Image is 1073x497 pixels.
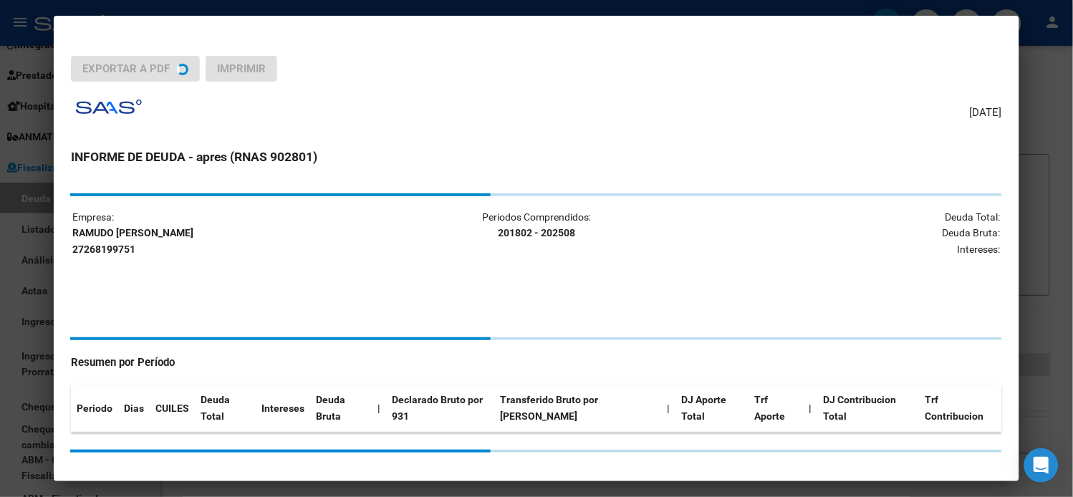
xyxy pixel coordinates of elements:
[382,209,691,242] p: Periodos Comprendidos:
[72,227,193,255] strong: RAMUDO [PERSON_NAME] 27268199751
[256,385,310,432] th: Intereses
[498,227,575,238] strong: 201802 - 202508
[920,385,1002,432] th: Trf Contribucion
[82,62,170,75] span: Exportar a PDF
[71,354,1002,371] h4: Resumen por Período
[72,209,381,258] p: Empresa:
[310,385,372,432] th: Deuda Bruta
[71,56,200,82] button: Exportar a PDF
[804,385,818,432] th: |
[372,385,387,432] th: |
[494,385,661,432] th: Transferido Bruto por [PERSON_NAME]
[1024,448,1059,483] div: Open Intercom Messenger
[71,385,118,432] th: Periodo
[675,385,749,432] th: DJ Aporte Total
[195,385,256,432] th: Deuda Total
[118,385,150,432] th: Dias
[217,62,266,75] span: Imprimir
[150,385,195,432] th: CUILES
[71,148,1002,166] h3: INFORME DE DEUDA - apres (RNAS 902801)
[661,385,675,432] th: |
[818,385,920,432] th: DJ Contribucion Total
[387,385,494,432] th: Declarado Bruto por 931
[970,105,1002,121] span: [DATE]
[749,385,804,432] th: Trf Aporte
[206,56,277,82] button: Imprimir
[692,209,1001,258] p: Deuda Total: Deuda Bruta: Intereses:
